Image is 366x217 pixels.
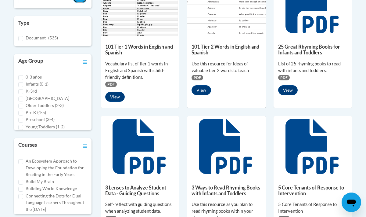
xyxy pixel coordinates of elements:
[105,201,175,215] div: Self-reflect with guiding questions when analyzing student data.
[26,123,65,130] label: Young Toddlers (1-2)
[278,201,348,215] div: 5 Core Tenants of Response to Intervention
[105,185,175,197] h5: 3 Lenses to Analyze Student Data - Guiding Questions
[342,193,361,212] iframe: Button to launch messaging window
[26,102,64,109] label: Older Toddlers (2-3)
[83,141,87,150] a: Toggle collapse
[18,57,43,66] h3: Age Group
[192,61,261,74] div: Use this resource for ideas of valuable tier 2 words to teach
[278,44,348,56] h5: 25 Great Rhyming Books for Infants and Toddlers
[26,35,46,40] span: Document
[278,185,348,197] h5: 5 Core Tenants of Response to Intervention
[26,158,87,178] label: An Ecosystem Approach to Developing the Foundation for Reading in the Early Years
[192,185,261,197] h5: 3 Ways to Read Rhyming Books with Infants and Toddlers
[105,82,117,87] span: PDF
[48,35,58,40] span: (535)
[105,44,175,56] h5: 101 Tier 1 Words in English and Spanish
[26,88,37,94] label: K-3rd
[105,92,125,102] button: View
[192,44,261,56] h5: 101 Tier 2 Words in English and Spanish
[18,19,87,27] h3: Type
[192,75,203,80] span: PDF
[26,74,42,80] label: 0-3 años
[26,185,77,192] label: Building World Knowledge
[192,85,211,95] button: View
[18,141,37,150] h3: Courses
[26,178,54,185] label: Build My Brain
[105,61,175,81] div: Vocabulary list of tier 1 words in English and Spanish with child-friendly definitions.
[278,75,290,80] span: PDF
[26,116,55,123] label: Preschool (3-4)
[26,109,46,116] label: Pre K (4-5)
[26,95,69,102] label: [GEOGRAPHIC_DATA]
[26,81,48,87] label: Infants (0-1)
[278,61,348,74] div: List of 25 rhyming books to read with infants and toddlers.
[83,57,87,66] a: Toggle collapse
[26,193,87,213] label: Connecting the Dots for Dual Language Learners Throughout the [DATE]
[278,85,298,95] button: View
